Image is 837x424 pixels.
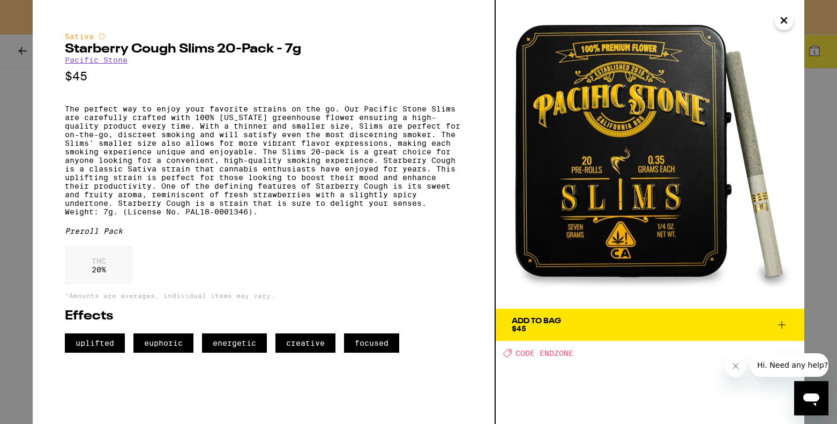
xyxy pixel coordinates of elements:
span: creative [275,333,335,353]
p: $45 [65,70,462,83]
img: sativaColor.svg [98,32,106,41]
iframe: Message from company [751,353,828,377]
div: Preroll Pack [65,227,462,235]
iframe: Close message [725,355,746,377]
span: $45 [512,324,526,333]
span: CODE ENDZONE [515,349,573,358]
h2: Starberry Cough Slims 20-Pack - 7g [65,43,462,56]
span: uplifted [65,333,125,353]
p: *Amounts are averages, individual items may vary. [65,292,462,299]
span: euphoric [133,333,193,353]
div: Add To Bag [512,317,561,325]
p: The perfect way to enjoy your favorite strains on the go. Our Pacific Stone Slims are carefully c... [65,105,462,216]
span: focused [344,333,399,353]
div: 20 % [65,246,133,285]
button: Close [774,11,794,30]
p: THC [92,257,106,265]
button: Add To Bag$45 [496,309,804,341]
iframe: Button to launch messaging window [794,381,828,415]
span: energetic [202,333,267,353]
div: Sativa [65,32,462,41]
h2: Effects [65,310,462,323]
a: Pacific Stone [65,56,128,64]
